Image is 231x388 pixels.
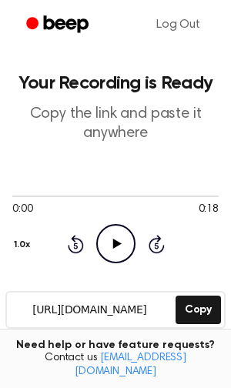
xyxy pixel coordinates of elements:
a: [EMAIL_ADDRESS][DOMAIN_NAME] [75,353,186,377]
button: 1.0x [12,232,35,258]
a: Beep [15,10,102,40]
span: 0:00 [12,202,32,218]
span: 0:18 [199,202,219,218]
p: Copy the link and paste it anywhere [12,105,219,143]
button: Copy [176,296,221,324]
span: Contact us [9,352,222,379]
a: Log Out [141,6,216,43]
h1: Your Recording is Ready [12,74,219,92]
